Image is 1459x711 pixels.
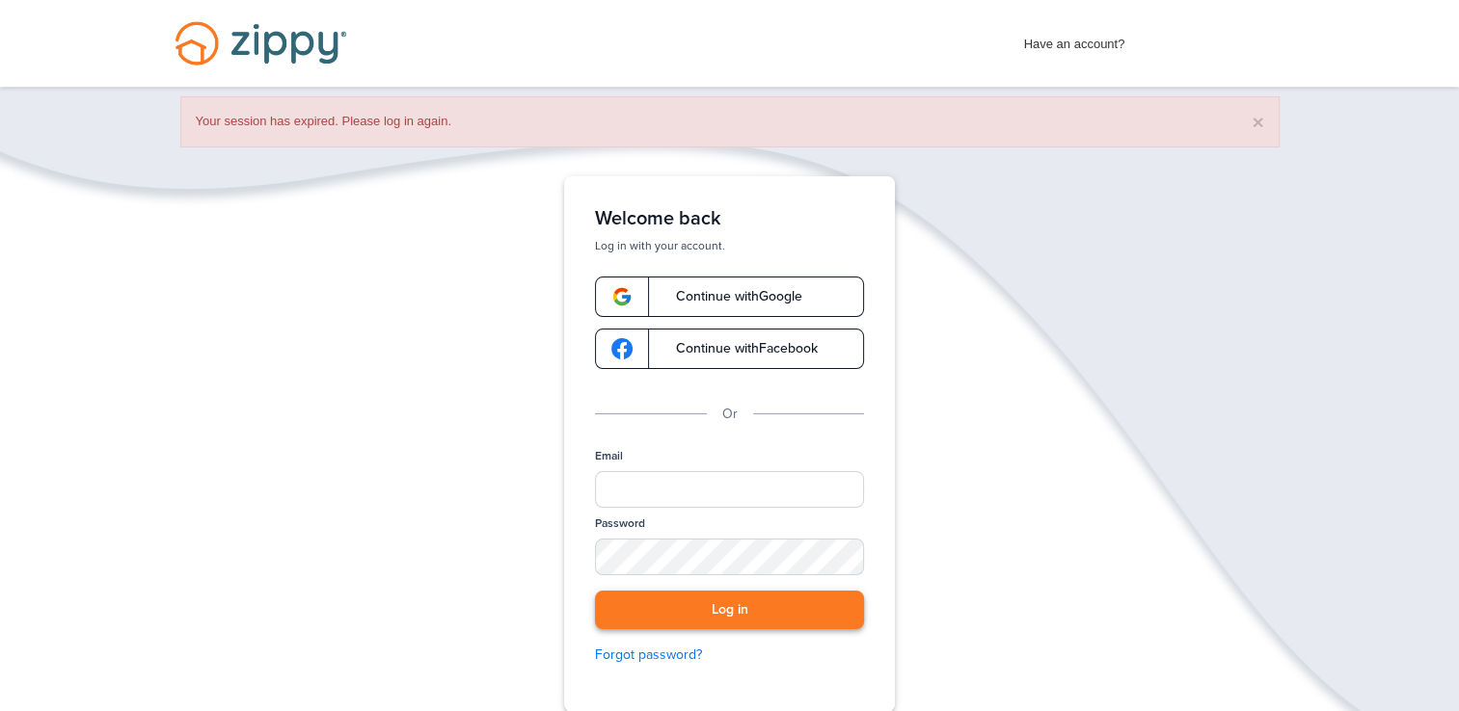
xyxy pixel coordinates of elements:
[1252,112,1263,132] button: ×
[180,96,1280,147] div: Your session has expired. Please log in again.
[657,290,802,303] span: Continue with Google
[611,286,633,307] img: google-logo
[595,645,864,666] a: Forgot password?
[595,207,864,230] h1: Welcome back
[595,329,864,369] a: google-logoContinue withFacebook
[595,591,864,630] button: Log in
[611,338,633,359] img: google-logo
[595,276,864,317] a: google-logoContinue withGoogle
[1024,24,1125,55] span: Have an account?
[657,342,818,355] span: Continue with Facebook
[595,448,623,464] label: Email
[595,238,864,253] p: Log in with your account.
[595,471,864,508] input: Email
[595,515,645,532] label: Password
[595,539,864,575] input: Password
[722,404,738,425] p: Or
